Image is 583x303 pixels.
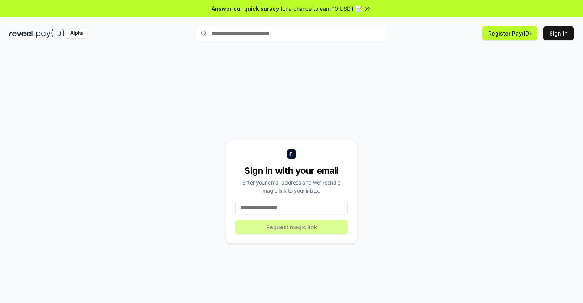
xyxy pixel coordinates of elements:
button: Sign In [543,26,574,40]
div: Sign in with your email [235,165,348,177]
button: Register Pay(ID) [482,26,537,40]
div: Enter your email address and we’ll send a magic link to your inbox. [235,178,348,194]
span: for a chance to earn 10 USDT 📝 [280,5,362,13]
img: logo_small [287,149,296,159]
span: Answer our quick survey [212,5,279,13]
img: pay_id [36,29,65,38]
div: Alpha [66,29,87,38]
img: reveel_dark [9,29,35,38]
